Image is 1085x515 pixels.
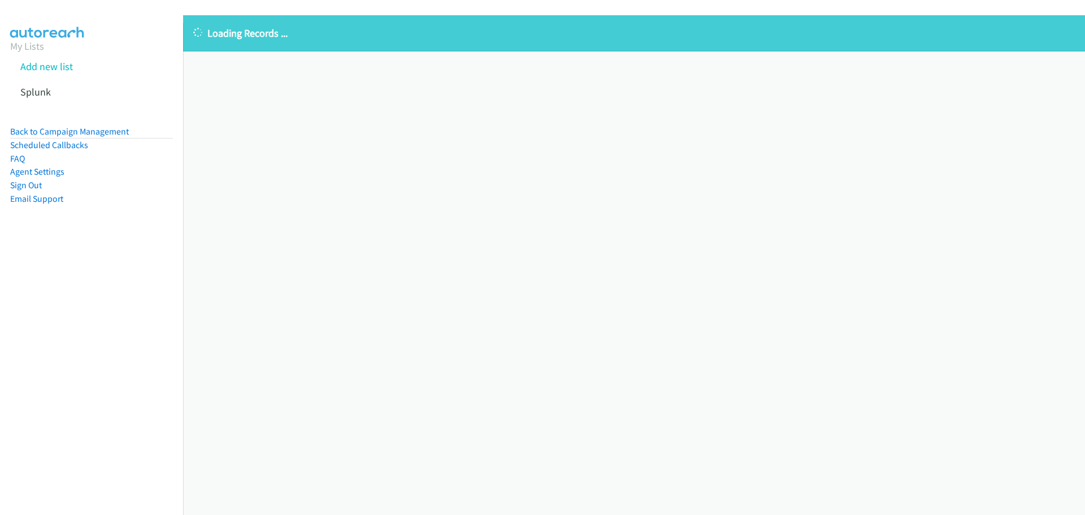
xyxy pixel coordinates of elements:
[10,40,44,53] a: My Lists
[10,140,88,150] a: Scheduled Callbacks
[10,180,42,191] a: Sign Out
[20,85,51,98] a: Splunk
[10,126,129,137] a: Back to Campaign Management
[10,166,64,177] a: Agent Settings
[20,60,73,73] a: Add new list
[193,25,1075,41] p: Loading Records ...
[10,193,63,204] a: Email Support
[10,153,25,164] a: FAQ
